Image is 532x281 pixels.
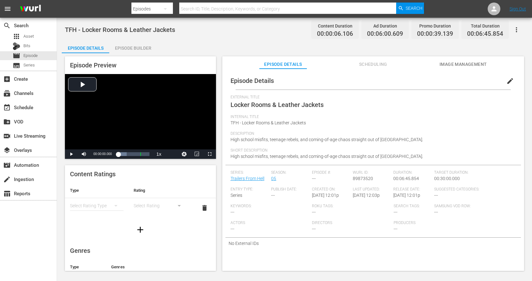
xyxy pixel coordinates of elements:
[510,6,526,11] a: Sign Out
[394,226,397,231] span: ---
[13,52,20,59] span: Episode
[65,183,216,218] table: simple table
[23,62,35,68] span: Series
[312,226,316,231] span: ---
[231,101,324,109] span: Locker Rooms & Leather Jackets
[231,204,309,209] span: Keywords:
[271,187,309,192] span: Publish Date:
[393,187,431,192] span: Release Date:
[312,204,390,209] span: Roku Tags:
[109,41,157,56] div: Episode Builder
[434,187,512,192] span: Suggested Categories:
[367,30,403,38] span: 00:06:00.609
[23,33,34,40] span: Asset
[231,137,423,142] span: High school misfits, teenage rebels, and coming-of-age chaos straight out of [GEOGRAPHIC_DATA].
[231,193,242,198] span: Series
[178,149,191,159] button: Jump To Time
[393,193,420,198] span: [DATE] 12:01p
[3,132,11,140] span: Live Streaming
[3,118,11,126] span: VOD
[106,259,196,275] th: Genres
[65,26,175,34] span: TFH - Locker Rooms & Leather Jackets
[65,183,129,198] th: Type
[394,209,397,215] span: ---
[70,61,117,69] span: Episode Preview
[396,3,424,14] button: Search
[434,193,438,198] span: ---
[231,115,513,120] span: Internal Title
[65,74,216,159] div: Video Player
[467,22,503,30] div: Total Duration
[93,152,112,156] span: 00:00:00.000
[231,221,309,226] span: Actors
[13,33,20,40] span: Asset
[394,204,431,209] span: Search Tags:
[353,176,373,181] span: 89873520
[3,161,11,169] span: Automation
[3,90,11,97] span: Channels
[271,193,275,198] span: ---
[394,221,472,226] span: Producers
[231,77,274,84] span: Episode Details
[317,22,353,30] div: Content Duration
[353,187,390,192] span: Last Updated:
[3,190,11,197] span: Reports
[78,149,90,159] button: Mute
[191,149,203,159] button: Picture-in-Picture
[3,75,11,83] span: Create
[506,77,514,85] span: edit
[231,120,306,125] span: TFH - Locker Rooms & Leather Jackets
[109,41,157,53] button: Episode Builder
[4,5,11,13] span: menu
[231,176,264,181] a: Trailers From Hell
[13,42,20,50] div: Bits
[129,183,192,198] th: Rating
[231,154,423,159] span: High school misfits, teenage rebels, and coming-of-age chaos straight out of [GEOGRAPHIC_DATA].
[23,43,30,49] span: Bits
[197,200,212,215] button: delete
[225,238,521,249] div: No External IDs
[231,170,268,175] span: Series:
[13,62,20,69] span: Series
[271,170,309,175] span: Season:
[23,53,38,59] span: Episode
[312,209,316,215] span: ---
[62,41,109,56] div: Episode Details
[3,22,11,29] span: Search
[312,187,350,192] span: Created On:
[65,259,106,275] th: Type
[393,170,431,175] span: Duration:
[434,204,472,209] span: Samsung VOD Row:
[15,2,46,16] img: ans4CAIJ8jUAAAAAAAAAAAAAAAAAAAAAAAAgQb4GAAAAAAAAAAAAAAAAAAAAAAAAJMjXAAAAAAAAAAAAAAAAAAAAAAAAgAT5G...
[259,60,307,68] span: Episode Details
[434,209,438,215] span: ---
[153,149,165,159] button: Playback Rate
[70,170,116,178] span: Content Ratings
[503,73,518,89] button: edit
[353,193,380,198] span: [DATE] 12:03p
[312,170,350,175] span: Episode #:
[417,30,453,38] span: 00:00:39.139
[3,104,11,111] span: Schedule
[201,204,208,212] span: delete
[434,170,512,175] span: Target Duration:
[203,149,216,159] button: Fullscreen
[417,22,453,30] div: Promo Duration
[271,176,276,181] a: 05
[367,22,403,30] div: Ad Duration
[312,193,339,198] span: [DATE] 12:01p
[231,95,513,100] span: External Title
[406,3,422,14] span: Search
[70,247,90,254] span: Genres
[118,152,149,156] div: Progress Bar
[62,41,109,53] button: Episode Details
[231,226,234,231] span: ---
[231,148,513,153] span: Short Description
[393,176,419,181] span: 00:06:45.854
[312,176,316,181] span: ---
[434,176,460,181] span: 00:30:00.000
[353,170,390,175] span: Wurl ID:
[65,149,78,159] button: Play
[467,30,503,38] span: 00:06:45.854
[231,187,268,192] span: Entry Type:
